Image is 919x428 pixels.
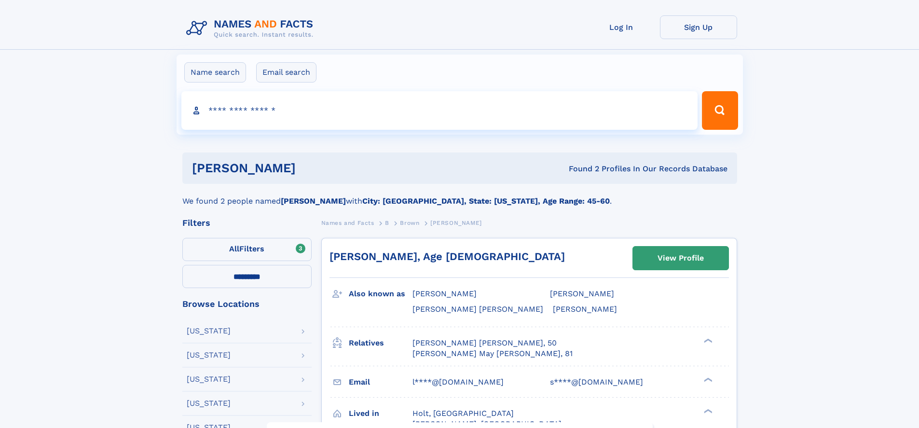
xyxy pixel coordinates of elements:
div: ❯ [701,376,713,383]
span: Brown [400,220,419,226]
button: Search Button [702,91,738,130]
a: [PERSON_NAME], Age [DEMOGRAPHIC_DATA] [329,250,565,262]
span: [PERSON_NAME] [412,289,477,298]
div: [US_STATE] [187,400,231,407]
a: Names and Facts [321,217,374,229]
h3: Relatives [349,335,412,351]
h3: Email [349,374,412,390]
h1: [PERSON_NAME] [192,162,432,174]
a: [PERSON_NAME] May [PERSON_NAME], 81 [412,348,573,359]
a: View Profile [633,247,728,270]
span: Holt, [GEOGRAPHIC_DATA] [412,409,514,418]
div: Found 2 Profiles In Our Records Database [432,164,727,174]
a: Log In [583,15,660,39]
span: [PERSON_NAME] [550,289,614,298]
span: B [385,220,389,226]
div: Browse Locations [182,300,312,308]
div: [US_STATE] [187,375,231,383]
div: [US_STATE] [187,351,231,359]
span: [PERSON_NAME] [430,220,482,226]
div: ❯ [701,337,713,344]
b: [PERSON_NAME] [281,196,346,206]
a: Sign Up [660,15,737,39]
h3: Also known as [349,286,412,302]
a: [PERSON_NAME] [PERSON_NAME], 50 [412,338,557,348]
a: Brown [400,217,419,229]
input: search input [181,91,698,130]
span: All [229,244,239,253]
label: Name search [184,62,246,83]
b: City: [GEOGRAPHIC_DATA], State: [US_STATE], Age Range: 45-60 [362,196,610,206]
a: B [385,217,389,229]
span: [PERSON_NAME] [553,304,617,314]
div: We found 2 people named with . [182,184,737,207]
img: Logo Names and Facts [182,15,321,41]
div: Filters [182,219,312,227]
h3: Lived in [349,405,412,422]
div: [US_STATE] [187,327,231,335]
label: Filters [182,238,312,261]
div: View Profile [658,247,704,269]
span: [PERSON_NAME] [PERSON_NAME] [412,304,543,314]
div: ❯ [701,408,713,414]
label: Email search [256,62,316,83]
